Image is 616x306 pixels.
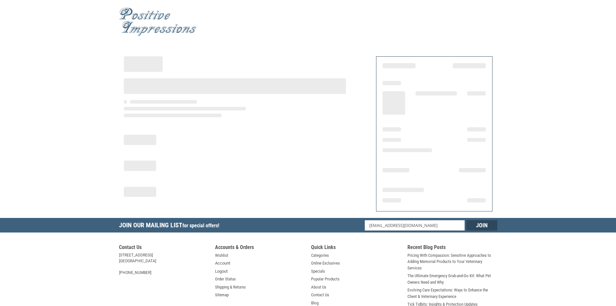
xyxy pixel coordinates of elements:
a: Categories [311,252,329,259]
h5: Quick Links [311,244,401,252]
a: Contact Us [311,292,329,298]
a: Pricing With Compassion: Sensitive Approaches to Adding Memorial Products to Your Veterinary Serv... [407,252,497,271]
h5: Accounts & Orders [215,244,305,252]
h5: Recent Blog Posts [407,244,497,252]
a: Account [215,260,230,266]
img: Positive Impressions [119,7,197,36]
a: Shipping & Returns [215,284,246,290]
h5: Join Our Mailing List [119,218,222,234]
a: Wishlist [215,252,228,259]
a: Specials [311,268,325,275]
a: Popular Products [311,276,340,282]
a: The Ultimate Emergency Grab-and-Go Kit: What Pet Owners Need and Why [407,273,497,285]
a: Order Status [215,276,236,282]
a: Logout [215,268,228,275]
a: About Us [311,284,326,290]
input: Email [365,220,465,231]
a: Sitemap [215,292,229,298]
a: Evolving Care Expectations: Ways to Enhance the Client & Veterinary Experience [407,287,497,300]
span: for special offers! [182,222,219,229]
address: [STREET_ADDRESS] [GEOGRAPHIC_DATA] [PHONE_NUMBER] [119,252,209,276]
h5: Contact Us [119,244,209,252]
input: Join [466,220,497,231]
a: Online Exclusives [311,260,340,266]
